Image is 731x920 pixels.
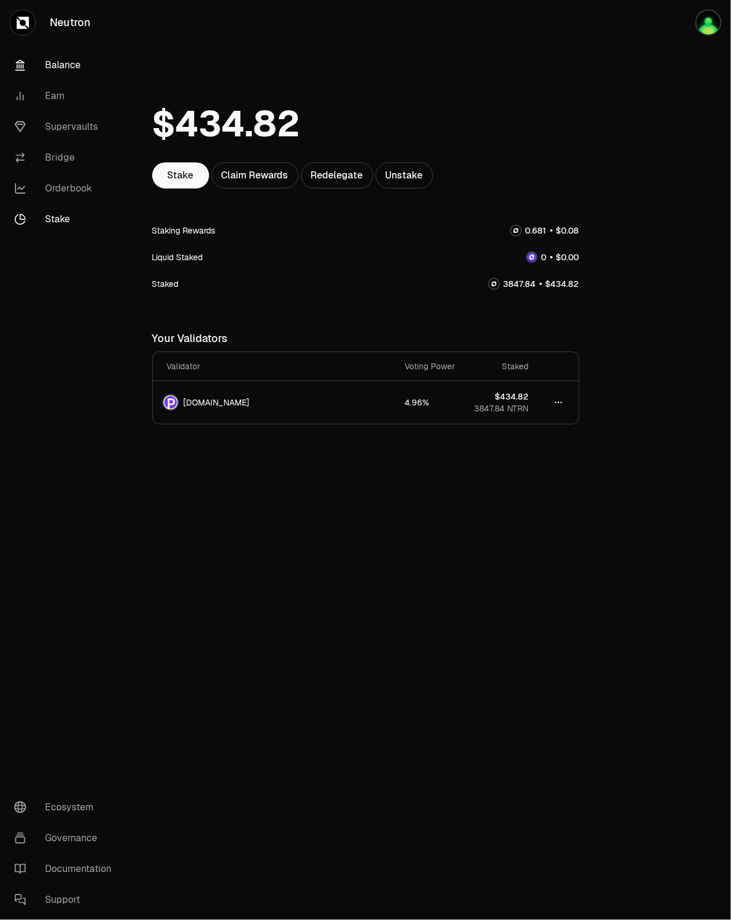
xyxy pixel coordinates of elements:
div: Staked [474,360,529,372]
a: Support [5,884,128,915]
img: NTRN Logo [489,279,499,289]
div: Staking Rewards [152,225,216,237]
span: 3847.84 NTRN [474,402,529,414]
a: Supervaults [5,111,128,142]
div: Liquid Staked [152,251,203,263]
img: polkachu.com Logo [162,394,179,411]
span: [DOMAIN_NAME] [184,397,250,408]
a: Bridge [5,142,128,173]
a: Balance [5,50,128,81]
img: NTRN Logo [511,226,521,235]
a: Earn [5,81,128,111]
a: Governance [5,823,128,854]
th: Validator [153,352,396,381]
a: Stake [152,162,209,189]
div: Claim Rewards [211,162,299,189]
td: 4.96% [396,381,465,424]
a: Redelegate [301,162,373,189]
div: Staked [152,278,179,290]
a: Unstake [376,162,433,189]
a: Orderbook [5,173,128,204]
span: $434.82 [495,391,529,402]
th: Voting Power [396,352,465,381]
img: Keplr primary wallet [695,9,722,36]
img: dNTRN Logo [527,253,537,262]
div: Your Validators [152,325,579,352]
a: Documentation [5,854,128,884]
a: Stake [5,204,128,235]
a: Ecosystem [5,792,128,823]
